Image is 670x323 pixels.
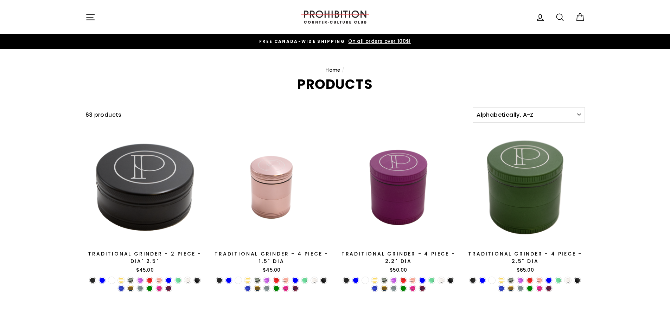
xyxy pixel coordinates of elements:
[339,250,458,265] div: TRADITIONAL GRINDER - 4 PIECE - 2.2" DIA
[87,38,583,45] a: FREE CANADA-WIDE SHIPPING On all orders over 100$!
[85,66,585,74] nav: breadcrumbs
[325,67,340,73] a: Home
[85,267,205,274] div: $45.00
[85,78,585,91] h1: Products
[339,267,458,274] div: $50.00
[85,250,205,265] div: TRADITIONAL GRINDER - 2 PIECE - DIA' 2.5"
[85,110,470,119] div: 63 products
[212,267,331,274] div: $45.00
[85,128,205,276] a: TRADITIONAL GRINDER - 2 PIECE - DIA' 2.5"$45.00
[346,38,411,45] span: On all orders over 100$!
[300,11,370,24] img: PROHIBITION COUNTER-CULTURE CLUB
[466,267,585,274] div: $65.00
[212,250,331,265] div: TRADITIONAL GRINDER - 4 PIECE - 1.5" DIA
[466,128,585,276] a: TRADITIONAL GRINDER - 4 PIECE - 2.5" DIA$65.00
[466,250,585,265] div: TRADITIONAL GRINDER - 4 PIECE - 2.5" DIA
[339,128,458,276] a: TRADITIONAL GRINDER - 4 PIECE - 2.2" DIA$50.00
[212,128,331,276] a: TRADITIONAL GRINDER - 4 PIECE - 1.5" DIA$45.00
[342,67,344,73] span: /
[259,39,345,44] span: FREE CANADA-WIDE SHIPPING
